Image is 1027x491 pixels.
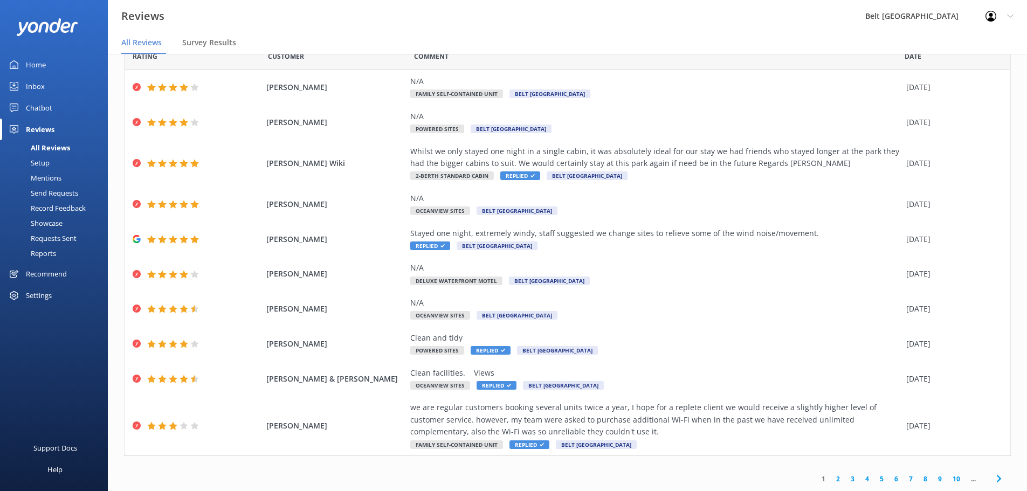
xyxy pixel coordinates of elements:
[517,346,598,355] span: Belt [GEOGRAPHIC_DATA]
[906,233,997,245] div: [DATE]
[457,241,537,250] span: Belt [GEOGRAPHIC_DATA]
[477,311,557,320] span: Belt [GEOGRAPHIC_DATA]
[906,116,997,128] div: [DATE]
[471,125,552,133] span: Belt [GEOGRAPHIC_DATA]
[410,262,901,274] div: N/A
[500,171,540,180] span: Replied
[6,246,108,261] a: Reports
[266,233,405,245] span: [PERSON_NAME]
[410,227,901,239] div: Stayed one night, extremely windy, staff suggested we change sites to relieve some of the wind no...
[410,206,470,215] span: Oceanview Sites
[906,373,997,385] div: [DATE]
[6,155,108,170] a: Setup
[6,200,108,216] a: Record Feedback
[26,119,54,140] div: Reviews
[906,338,997,350] div: [DATE]
[6,185,78,200] div: Send Requests
[860,474,874,484] a: 4
[410,89,503,98] span: Family Self-Contained Unit
[47,459,63,480] div: Help
[410,276,502,285] span: Deluxe Waterfront Motel
[182,37,236,48] span: Survey Results
[889,474,904,484] a: 6
[16,18,78,36] img: yonder-white-logo.png
[6,140,108,155] a: All Reviews
[266,268,405,280] span: [PERSON_NAME]
[547,171,628,180] span: Belt [GEOGRAPHIC_DATA]
[6,231,108,246] a: Requests Sent
[266,420,405,432] span: [PERSON_NAME]
[410,75,901,87] div: N/A
[509,276,590,285] span: Belt [GEOGRAPHIC_DATA]
[509,89,590,98] span: Belt [GEOGRAPHIC_DATA]
[133,51,157,61] span: Date
[845,474,860,484] a: 3
[266,303,405,315] span: [PERSON_NAME]
[266,116,405,128] span: [PERSON_NAME]
[906,268,997,280] div: [DATE]
[266,198,405,210] span: [PERSON_NAME]
[906,81,997,93] div: [DATE]
[410,146,901,170] div: Whilst we only stayed one night in a single cabin, it was absolutely ideal for our stay we had fr...
[6,185,108,200] a: Send Requests
[966,474,981,484] span: ...
[26,75,45,97] div: Inbox
[831,474,845,484] a: 2
[6,170,108,185] a: Mentions
[266,338,405,350] span: [PERSON_NAME]
[410,125,464,133] span: Powered Sites
[33,437,77,459] div: Support Docs
[266,157,405,169] span: [PERSON_NAME] Wiki
[874,474,889,484] a: 5
[6,216,108,231] a: Showcase
[904,474,918,484] a: 7
[26,54,46,75] div: Home
[121,37,162,48] span: All Reviews
[509,440,549,449] span: Replied
[933,474,947,484] a: 9
[410,332,901,344] div: Clean and tidy
[6,170,61,185] div: Mentions
[410,297,901,309] div: N/A
[523,381,604,390] span: Belt [GEOGRAPHIC_DATA]
[471,346,511,355] span: Replied
[906,198,997,210] div: [DATE]
[556,440,637,449] span: Belt [GEOGRAPHIC_DATA]
[410,381,470,390] span: Oceanview Sites
[26,97,52,119] div: Chatbot
[414,51,449,61] span: Question
[410,367,901,379] div: Clean facilities. Views
[906,157,997,169] div: [DATE]
[266,373,405,385] span: [PERSON_NAME] & [PERSON_NAME]
[477,206,557,215] span: Belt [GEOGRAPHIC_DATA]
[6,246,56,261] div: Reports
[918,474,933,484] a: 8
[268,51,304,61] span: Date
[906,303,997,315] div: [DATE]
[6,140,70,155] div: All Reviews
[947,474,966,484] a: 10
[410,440,503,449] span: Family Self-Contained Unit
[410,192,901,204] div: N/A
[816,474,831,484] a: 1
[266,81,405,93] span: [PERSON_NAME]
[410,171,494,180] span: 2-Berth Standard Cabin
[410,110,901,122] div: N/A
[26,285,52,306] div: Settings
[121,8,164,25] h3: Reviews
[906,420,997,432] div: [DATE]
[905,51,921,61] span: Date
[410,346,464,355] span: Powered Sites
[6,216,63,231] div: Showcase
[410,241,450,250] span: Replied
[6,200,86,216] div: Record Feedback
[6,155,50,170] div: Setup
[410,311,470,320] span: Oceanview Sites
[477,381,516,390] span: Replied
[6,231,77,246] div: Requests Sent
[410,402,901,438] div: we are regular customers booking several units twice a year, I hope for a replete client we would...
[26,263,67,285] div: Recommend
